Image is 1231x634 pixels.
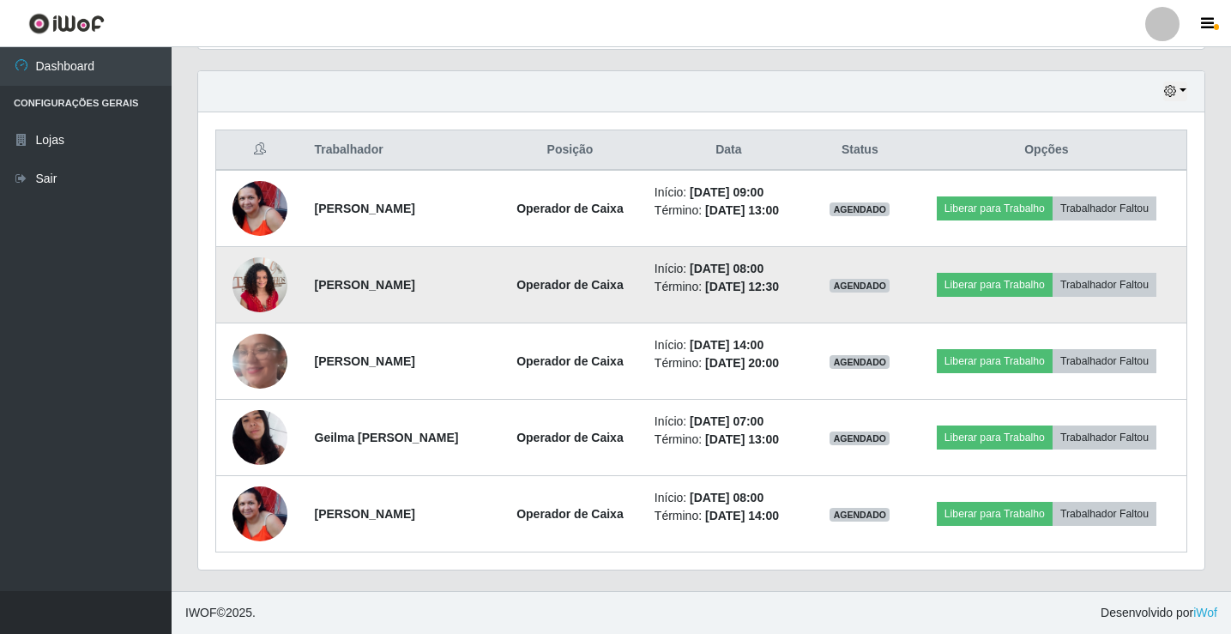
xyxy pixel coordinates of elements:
[655,202,803,220] li: Término:
[305,130,497,171] th: Trabalhador
[705,509,779,522] time: [DATE] 14:00
[830,279,890,293] span: AGENDADO
[232,181,287,236] img: 1743338839822.jpeg
[655,278,803,296] li: Término:
[690,185,763,199] time: [DATE] 09:00
[937,349,1053,373] button: Liberar para Trabalho
[705,280,779,293] time: [DATE] 12:30
[315,507,415,521] strong: [PERSON_NAME]
[937,273,1053,297] button: Liberar para Trabalho
[655,184,803,202] li: Início:
[937,502,1053,526] button: Liberar para Trabalho
[496,130,644,171] th: Posição
[937,196,1053,220] button: Liberar para Trabalho
[232,300,287,422] img: 1744402727392.jpeg
[516,278,624,292] strong: Operador de Caixa
[1053,273,1156,297] button: Trabalhador Faltou
[315,431,459,444] strong: Geilma [PERSON_NAME]
[655,260,803,278] li: Início:
[232,248,287,321] img: 1756678800904.jpeg
[1053,349,1156,373] button: Trabalhador Faltou
[644,130,813,171] th: Data
[28,13,105,34] img: CoreUI Logo
[813,130,907,171] th: Status
[315,202,415,215] strong: [PERSON_NAME]
[690,414,763,428] time: [DATE] 07:00
[1193,606,1217,619] a: iWof
[1053,426,1156,450] button: Trabalhador Faltou
[655,336,803,354] li: Início:
[655,354,803,372] li: Término:
[1053,196,1156,220] button: Trabalhador Faltou
[937,426,1053,450] button: Liberar para Trabalho
[690,491,763,504] time: [DATE] 08:00
[655,489,803,507] li: Início:
[1101,604,1217,622] span: Desenvolvido por
[516,202,624,215] strong: Operador de Caixa
[655,507,803,525] li: Término:
[185,606,217,619] span: IWOF
[830,508,890,522] span: AGENDADO
[655,431,803,449] li: Término:
[705,432,779,446] time: [DATE] 13:00
[232,486,287,541] img: 1743338839822.jpeg
[232,389,287,486] img: 1699231984036.jpeg
[315,354,415,368] strong: [PERSON_NAME]
[830,202,890,216] span: AGENDADO
[516,507,624,521] strong: Operador de Caixa
[315,278,415,292] strong: [PERSON_NAME]
[830,355,890,369] span: AGENDADO
[705,356,779,370] time: [DATE] 20:00
[1053,502,1156,526] button: Trabalhador Faltou
[690,338,763,352] time: [DATE] 14:00
[705,203,779,217] time: [DATE] 13:00
[185,604,256,622] span: © 2025 .
[516,354,624,368] strong: Operador de Caixa
[830,432,890,445] span: AGENDADO
[516,431,624,444] strong: Operador de Caixa
[907,130,1187,171] th: Opções
[690,262,763,275] time: [DATE] 08:00
[655,413,803,431] li: Início:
